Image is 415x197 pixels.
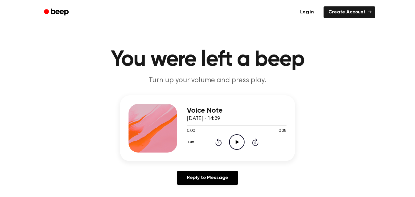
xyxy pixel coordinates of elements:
[40,6,74,18] a: Beep
[294,5,320,19] a: Log in
[91,76,324,86] p: Turn up your volume and press play.
[187,107,286,115] h3: Voice Note
[177,171,238,185] a: Reply to Message
[187,116,220,121] span: [DATE] · 14:39
[187,128,195,134] span: 0:00
[279,128,286,134] span: 0:38
[52,49,363,71] h1: You were left a beep
[324,6,375,18] a: Create Account
[187,137,196,147] button: 1.0x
